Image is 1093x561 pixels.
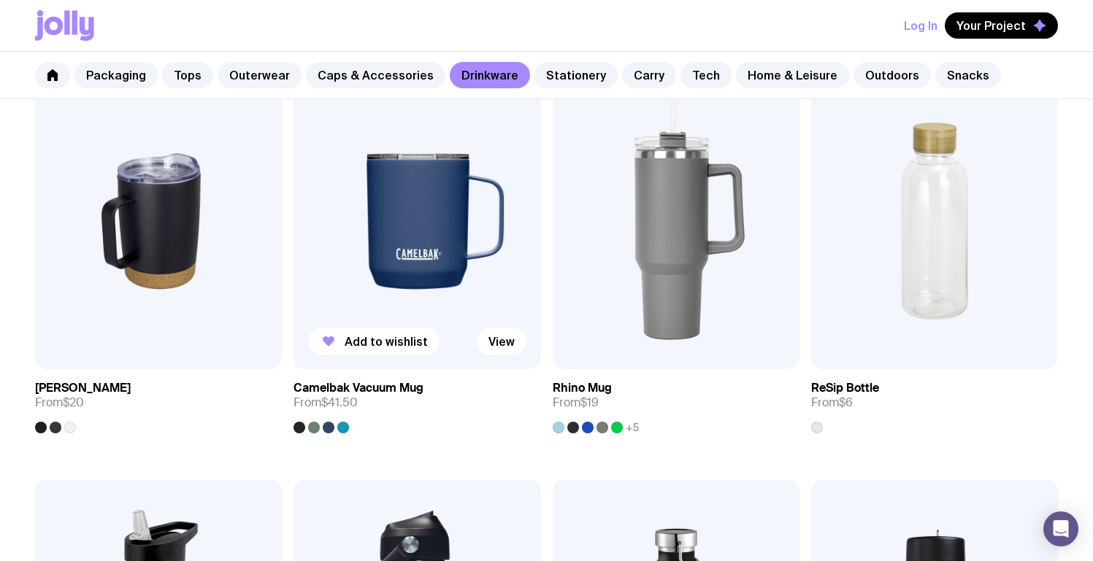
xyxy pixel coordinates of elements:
[1043,511,1078,546] div: Open Intercom Messenger
[294,369,540,433] a: Camelbak Vacuum MugFrom$41.50
[904,12,937,39] button: Log In
[956,18,1026,33] span: Your Project
[811,395,853,410] span: From
[626,422,639,433] span: +5
[74,62,158,88] a: Packaging
[63,395,84,410] span: $20
[736,62,849,88] a: Home & Leisure
[839,395,853,410] span: $6
[553,369,799,433] a: Rhino MugFrom$19+5
[935,62,1001,88] a: Snacks
[308,328,440,355] button: Add to wishlist
[294,381,423,395] h3: Camelbak Vacuum Mug
[553,381,612,395] h3: Rhino Mug
[35,381,131,395] h3: [PERSON_NAME]
[680,62,732,88] a: Tech
[553,395,599,410] span: From
[811,381,879,395] h3: ReSip Bottle
[321,395,358,410] span: $41.50
[35,369,282,433] a: [PERSON_NAME]From$20
[945,12,1058,39] button: Your Project
[580,395,599,410] span: $19
[534,62,618,88] a: Stationery
[35,395,84,410] span: From
[450,62,530,88] a: Drinkware
[477,328,526,355] a: View
[622,62,676,88] a: Carry
[854,62,931,88] a: Outdoors
[345,334,428,349] span: Add to wishlist
[306,62,445,88] a: Caps & Accessories
[218,62,302,88] a: Outerwear
[294,395,358,410] span: From
[811,369,1058,433] a: ReSip BottleFrom$6
[162,62,213,88] a: Tops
